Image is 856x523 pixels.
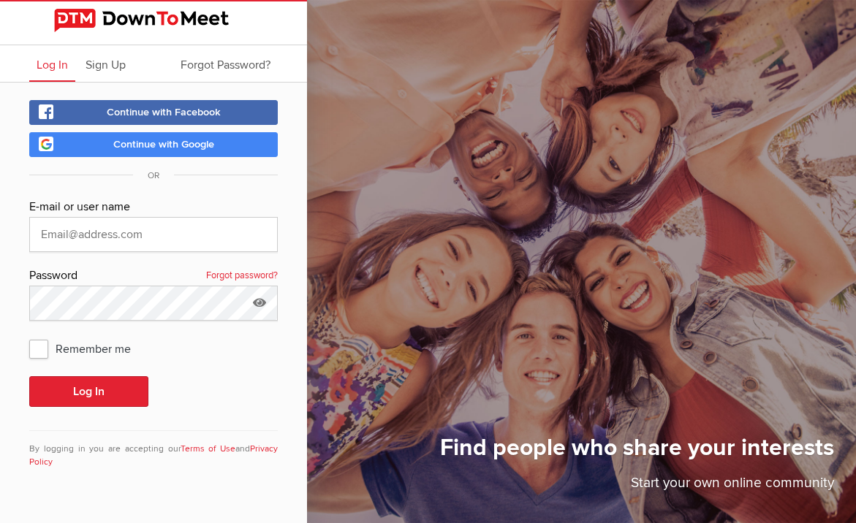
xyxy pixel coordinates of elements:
[107,106,221,118] span: Continue with Facebook
[37,58,68,72] span: Log In
[29,376,148,407] button: Log In
[29,100,278,125] a: Continue with Facebook
[440,433,834,473] h1: Find people who share your interests
[29,198,278,217] div: E-mail or user name
[29,267,278,286] div: Password
[173,45,278,82] a: Forgot Password?
[86,58,126,72] span: Sign Up
[29,430,278,469] div: By logging in you are accepting our and
[29,132,278,157] a: Continue with Google
[78,45,133,82] a: Sign Up
[206,267,278,286] a: Forgot password?
[29,45,75,82] a: Log In
[29,335,145,362] span: Remember me
[113,138,214,150] span: Continue with Google
[133,170,174,181] span: OR
[181,58,270,72] span: Forgot Password?
[29,217,278,252] input: Email@address.com
[54,9,253,32] img: DownToMeet
[181,443,236,454] a: Terms of Use
[440,473,834,501] p: Start your own online community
